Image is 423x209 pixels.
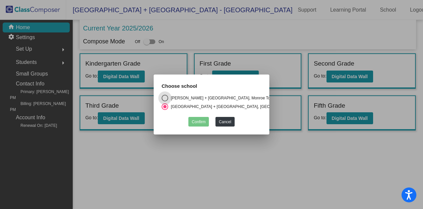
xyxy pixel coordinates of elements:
button: Confirm [188,117,209,127]
button: Cancel [215,117,234,127]
mat-radio-group: Select an option [162,95,261,112]
label: Choose school [162,82,197,90]
div: [GEOGRAPHIC_DATA] + [GEOGRAPHIC_DATA], [GEOGRAPHIC_DATA] [168,104,301,110]
div: [PERSON_NAME] + [GEOGRAPHIC_DATA], Monroe Township Board of Education [168,95,317,101]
